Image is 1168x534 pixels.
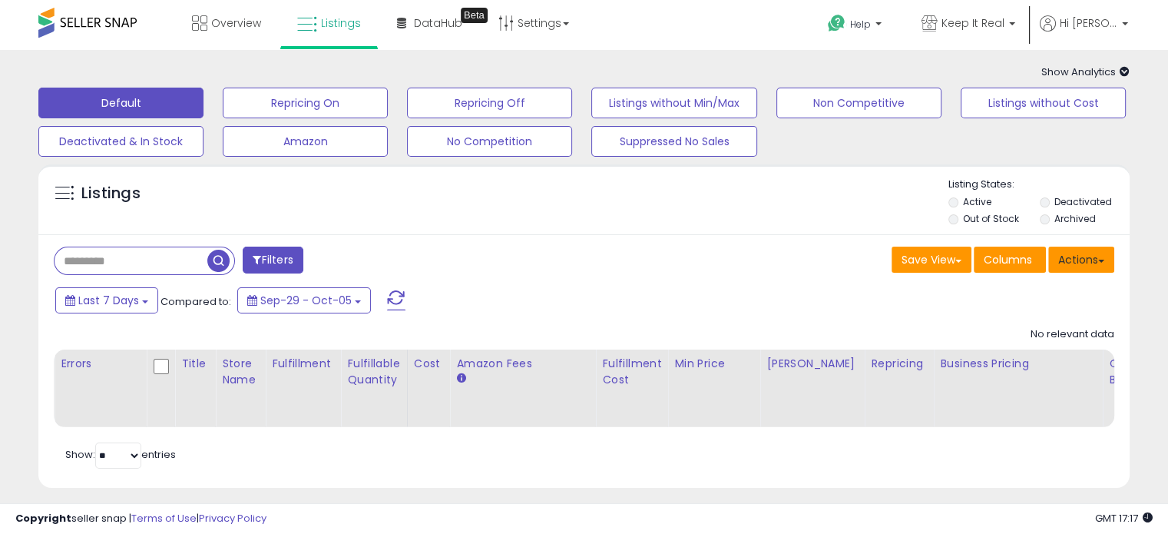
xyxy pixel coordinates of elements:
[199,511,266,526] a: Privacy Policy
[1040,15,1128,50] a: Hi [PERSON_NAME]
[1054,195,1111,208] label: Deactivated
[243,247,303,274] button: Filters
[1054,212,1095,225] label: Archived
[414,356,444,372] div: Cost
[38,126,203,157] button: Deactivated & In Stock
[816,2,897,50] a: Help
[55,287,158,313] button: Last 7 Days
[1048,247,1114,273] button: Actions
[974,247,1046,273] button: Columns
[414,15,462,31] span: DataHub
[61,356,140,372] div: Errors
[237,287,371,313] button: Sep-29 - Oct-05
[347,356,400,388] div: Fulfillable Quantity
[591,126,756,157] button: Suppressed No Sales
[272,356,334,372] div: Fulfillment
[941,15,1004,31] span: Keep It Real
[222,356,259,388] div: Store Name
[963,195,991,208] label: Active
[1041,65,1130,79] span: Show Analytics
[211,15,261,31] span: Overview
[1095,511,1153,526] span: 2025-10-13 17:17 GMT
[38,88,203,118] button: Default
[776,88,941,118] button: Non Competitive
[871,356,927,372] div: Repricing
[984,252,1032,267] span: Columns
[766,356,858,372] div: [PERSON_NAME]
[15,512,266,526] div: seller snap | |
[963,212,1019,225] label: Out of Stock
[223,126,388,157] button: Amazon
[181,356,209,372] div: Title
[674,356,753,372] div: Min Price
[1060,15,1117,31] span: Hi [PERSON_NAME]
[407,126,572,157] button: No Competition
[78,293,139,308] span: Last 7 Days
[461,8,488,23] div: Tooltip anchor
[160,294,231,309] span: Compared to:
[131,511,197,526] a: Terms of Use
[961,88,1126,118] button: Listings without Cost
[15,511,71,526] strong: Copyright
[602,356,661,388] div: Fulfillment Cost
[948,177,1130,192] p: Listing States:
[1031,327,1114,342] div: No relevant data
[940,356,1096,372] div: Business Pricing
[850,18,871,31] span: Help
[223,88,388,118] button: Repricing On
[407,88,572,118] button: Repricing Off
[591,88,756,118] button: Listings without Min/Max
[81,183,141,204] h5: Listings
[321,15,361,31] span: Listings
[827,14,846,33] i: Get Help
[65,447,176,462] span: Show: entries
[456,356,589,372] div: Amazon Fees
[456,372,465,386] small: Amazon Fees.
[892,247,971,273] button: Save View
[260,293,352,308] span: Sep-29 - Oct-05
